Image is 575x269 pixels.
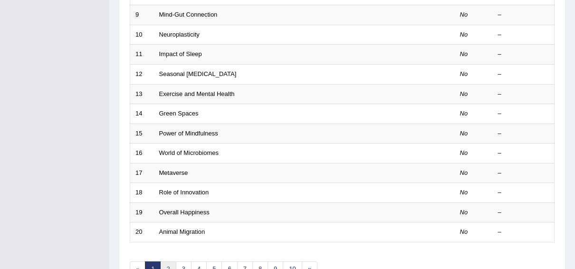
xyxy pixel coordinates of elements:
div: – [498,90,549,99]
td: 16 [130,144,154,163]
em: No [460,11,468,18]
a: Seasonal [MEDICAL_DATA] [159,70,237,77]
div: – [498,10,549,19]
td: 12 [130,64,154,84]
em: No [460,169,468,176]
td: 17 [130,163,154,183]
div: – [498,149,549,158]
a: Neuroplasticity [159,31,200,38]
div: – [498,30,549,39]
td: 20 [130,222,154,242]
a: Role of Innovation [159,189,209,196]
div: – [498,169,549,178]
td: 11 [130,45,154,65]
div: – [498,50,549,59]
div: – [498,70,549,79]
td: 18 [130,183,154,203]
a: Exercise and Mental Health [159,90,235,97]
td: 14 [130,104,154,124]
em: No [460,130,468,137]
a: Impact of Sleep [159,50,202,58]
div: – [498,208,549,217]
em: No [460,110,468,117]
td: 15 [130,124,154,144]
em: No [460,189,468,196]
a: World of Microbiomes [159,149,219,156]
td: 9 [130,5,154,25]
a: Mind-Gut Connection [159,11,218,18]
div: – [498,129,549,138]
em: No [460,31,468,38]
td: 10 [130,25,154,45]
em: No [460,50,468,58]
em: No [460,70,468,77]
div: – [498,228,549,237]
em: No [460,90,468,97]
a: Overall Happiness [159,209,210,216]
div: – [498,109,549,118]
td: 13 [130,84,154,104]
a: Power of Mindfulness [159,130,218,137]
a: Metaverse [159,169,188,176]
td: 19 [130,202,154,222]
em: No [460,228,468,235]
a: Green Spaces [159,110,199,117]
div: – [498,188,549,197]
em: No [460,149,468,156]
a: Animal Migration [159,228,205,235]
em: No [460,209,468,216]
